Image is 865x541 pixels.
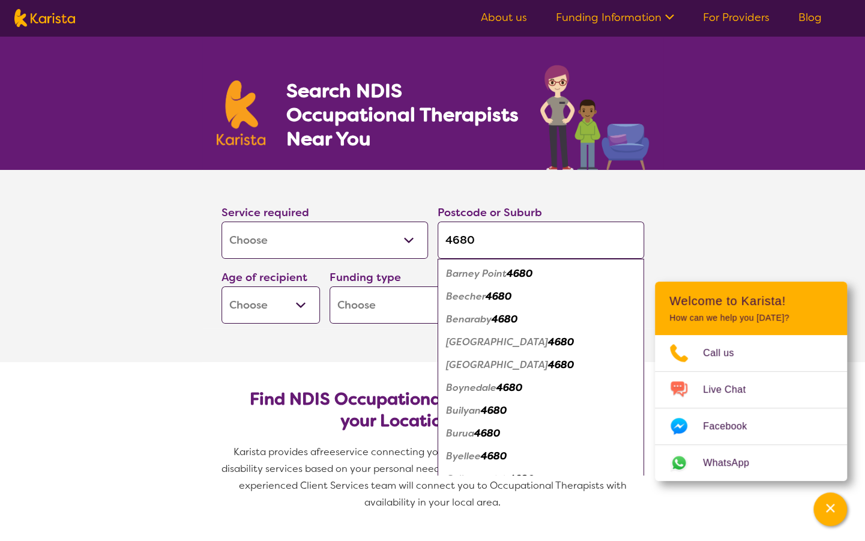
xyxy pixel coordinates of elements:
[444,285,638,308] div: Beecher 4680
[496,381,522,394] em: 4680
[703,417,761,435] span: Facebook
[486,290,511,303] em: 4680
[446,404,481,417] em: Builyan
[222,205,309,220] label: Service required
[481,10,527,25] a: About us
[813,492,847,526] button: Channel Menu
[217,80,266,145] img: Karista logo
[655,282,847,481] div: Channel Menu
[556,10,674,25] a: Funding Information
[446,427,474,440] em: Burua
[655,335,847,481] ul: Choose channel
[234,446,316,458] span: Karista provides a
[548,358,574,371] em: 4680
[222,270,307,285] label: Age of recipient
[446,336,548,348] em: [GEOGRAPHIC_DATA]
[481,404,507,417] em: 4680
[231,388,634,432] h2: Find NDIS Occupational Therapists based on your Location & Needs
[222,446,646,509] span: service connecting you with Occupational Therapists and other disability services based on your p...
[492,313,517,325] em: 4680
[703,10,770,25] a: For Providers
[286,79,519,151] h1: Search NDIS Occupational Therapists Near You
[669,294,833,308] h2: Welcome to Karista!
[316,446,336,458] span: free
[438,205,542,220] label: Postcode or Suburb
[14,9,75,27] img: Karista logo
[444,422,638,445] div: Burua 4680
[446,473,508,485] em: Callemondah
[446,358,548,371] em: [GEOGRAPHIC_DATA]
[446,450,481,462] em: Byellee
[474,427,500,440] em: 4680
[655,445,847,481] a: Web link opens in a new tab.
[444,376,638,399] div: Boynedale 4680
[669,313,833,323] p: How can we help you [DATE]?
[444,399,638,422] div: Builyan 4680
[444,468,638,491] div: Callemondah 4680
[446,267,507,280] em: Barney Point
[446,381,496,394] em: Boynedale
[507,267,532,280] em: 4680
[798,10,822,25] a: Blog
[444,262,638,285] div: Barney Point 4680
[444,331,638,354] div: Boyne Island 4680
[703,381,760,399] span: Live Chat
[703,454,764,472] span: WhatsApp
[444,354,638,376] div: Boyne Valley 4680
[438,222,644,259] input: Type
[446,313,492,325] em: Benaraby
[548,336,574,348] em: 4680
[703,344,749,362] span: Call us
[446,290,486,303] em: Beecher
[540,65,649,170] img: occupational-therapy
[330,270,401,285] label: Funding type
[444,308,638,331] div: Benaraby 4680
[444,445,638,468] div: Byellee 4680
[508,473,534,485] em: 4680
[481,450,507,462] em: 4680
